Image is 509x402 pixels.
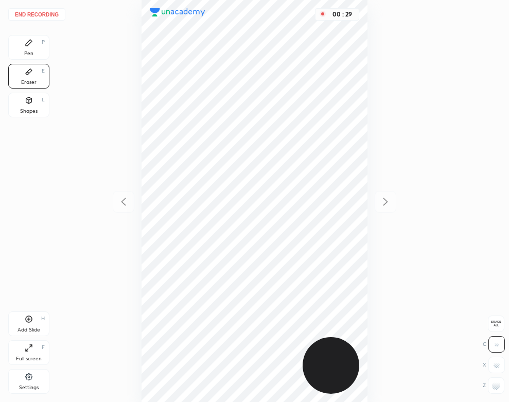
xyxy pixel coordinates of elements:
[42,345,45,350] div: F
[16,356,42,361] div: Full screen
[483,377,504,394] div: Z
[488,320,504,327] span: Erase all
[42,68,45,74] div: E
[42,40,45,45] div: P
[17,327,40,333] div: Add Slide
[42,97,45,102] div: L
[20,109,38,114] div: Shapes
[483,336,505,353] div: C
[150,8,205,16] img: logo.38c385cc.svg
[21,80,37,85] div: Eraser
[24,51,33,56] div: Pen
[8,8,65,21] button: End recording
[19,385,39,390] div: Settings
[41,316,45,321] div: H
[483,357,505,373] div: X
[330,11,355,18] div: 00 : 29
